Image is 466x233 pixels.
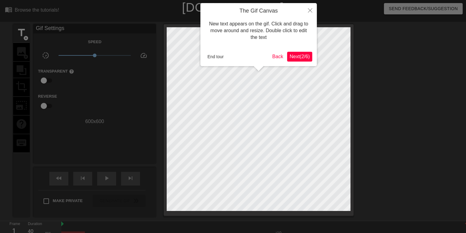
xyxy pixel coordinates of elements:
[55,175,63,182] span: fast_rewind
[287,52,312,62] button: Next
[16,27,27,39] span: title
[38,93,57,100] label: Reverse
[5,6,12,13] span: menu_book
[384,3,463,14] button: Send Feedback/Suggestion
[127,175,134,182] span: skip_next
[88,39,101,45] label: Speed
[205,8,312,14] h4: The Gif Canvas
[23,36,28,41] span: add_circle
[15,7,59,13] div: Browse the tutorials!
[140,52,147,59] span: speed
[5,6,59,15] a: Browse the tutorials!
[270,52,286,62] button: Back
[205,14,312,47] div: New text appears on the gif. Click and drag to move around and resize. Double click to edit the text
[290,54,310,59] span: Next ( 2 / 6 )
[33,24,156,33] div: Gif Settings
[205,52,226,61] button: End tour
[38,68,74,74] label: Transparent
[103,175,110,182] span: play_arrow
[303,3,317,17] button: Close
[42,52,49,59] span: slow_motion_video
[28,222,42,226] label: Duration
[389,5,458,13] span: Send Feedback/Suggestion
[53,198,83,204] span: Make Private
[158,14,335,21] div: The online gif editor
[79,175,86,182] span: skip_previous
[33,118,156,125] div: 600 x 600
[182,1,284,14] a: [DOMAIN_NAME]
[69,69,74,74] span: help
